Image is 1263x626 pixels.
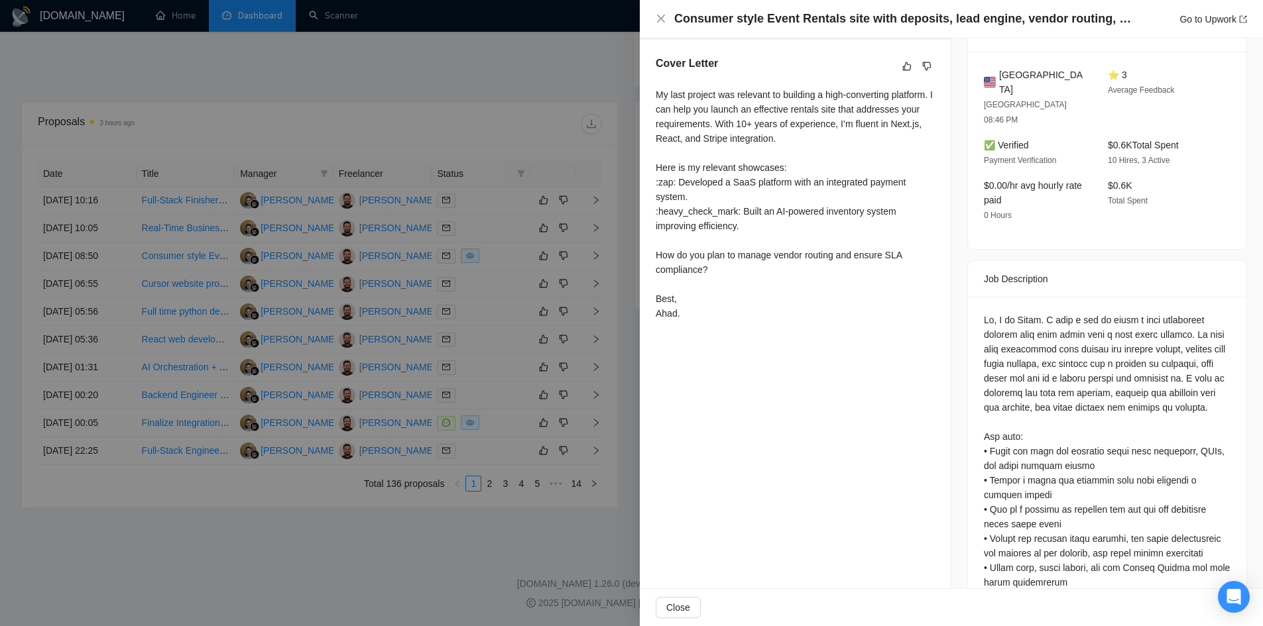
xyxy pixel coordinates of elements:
span: Average Feedback [1108,85,1175,95]
a: Go to Upworkexport [1179,14,1247,25]
img: 🇺🇸 [984,75,996,89]
button: dislike [919,58,935,74]
button: like [899,58,915,74]
span: $0.00/hr avg hourly rate paid [984,180,1082,205]
span: 10 Hires, 3 Active [1108,156,1170,165]
button: Close [656,13,666,25]
span: $0.6K Total Spent [1108,140,1179,150]
h5: Cover Letter [656,56,718,72]
span: Close [666,600,690,615]
span: close [656,13,666,24]
span: Total Spent [1108,196,1148,205]
span: ⭐ 3 [1108,70,1127,80]
button: Close [656,597,701,618]
span: $0.6K [1108,180,1132,191]
div: My last project was relevant to building a high-converting platform. I can help you launch an eff... [656,87,935,321]
span: dislike [922,61,932,72]
div: Job Description [984,261,1231,297]
h4: Consumer style Event Rentals site with deposits, lead engine, vendor routing, and protected payouts [674,11,1132,27]
span: [GEOGRAPHIC_DATA] [999,68,1087,97]
span: 0 Hours [984,211,1012,220]
span: [GEOGRAPHIC_DATA] 08:46 PM [984,100,1067,125]
span: ✅ Verified [984,140,1029,150]
span: Payment Verification [984,156,1056,165]
div: Open Intercom Messenger [1218,581,1250,613]
span: like [902,61,912,72]
span: export [1239,15,1247,23]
